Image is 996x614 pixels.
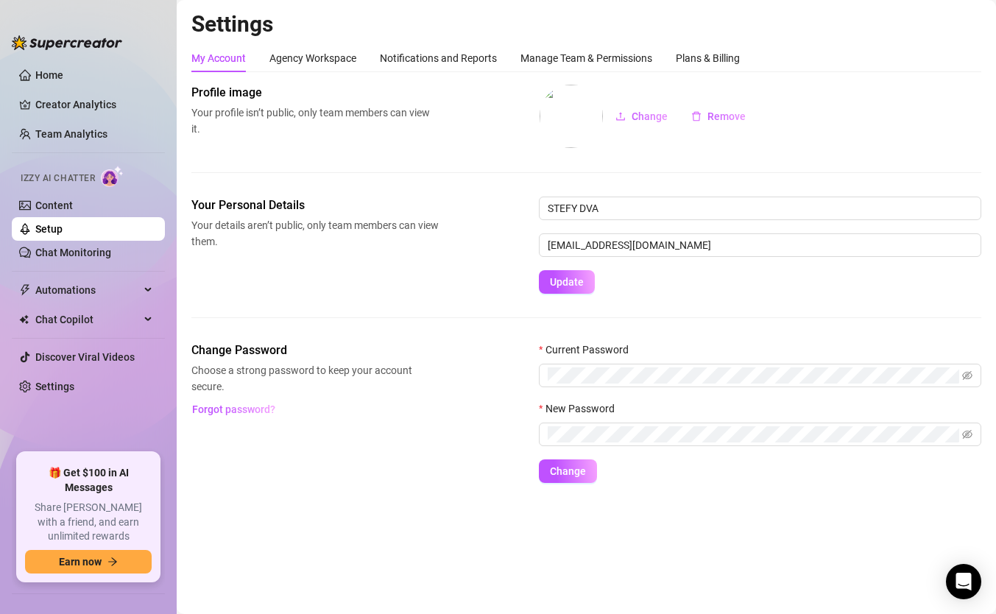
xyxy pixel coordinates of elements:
img: profilePics%2Fqht6QgC3YSM5nHrYR1G2uRKaphB3.jpeg [540,85,603,148]
span: Izzy AI Chatter [21,172,95,186]
span: Your details aren’t public, only team members can view them. [191,217,439,250]
span: Your profile isn’t public, only team members can view it. [191,105,439,137]
span: eye-invisible [962,429,972,440]
button: Remove [679,105,757,128]
span: delete [691,111,702,121]
button: Earn nowarrow-right [25,550,152,574]
div: Notifications and Reports [380,50,497,66]
span: Remove [707,110,746,122]
a: Setup [35,223,63,235]
input: Enter new email [539,233,981,257]
span: Your Personal Details [191,197,439,214]
a: Team Analytics [35,128,107,140]
a: Home [35,69,63,81]
span: 🎁 Get $100 in AI Messages [25,466,152,495]
div: Open Intercom Messenger [946,564,981,599]
div: Plans & Billing [676,50,740,66]
span: Update [550,276,584,288]
span: Automations [35,278,140,302]
a: Settings [35,381,74,392]
a: Content [35,200,73,211]
span: Profile image [191,84,439,102]
button: Update [539,270,595,294]
h2: Settings [191,10,981,38]
label: New Password [539,400,624,417]
span: thunderbolt [19,284,31,296]
img: Chat Copilot [19,314,29,325]
span: eye-invisible [962,370,972,381]
span: Change Password [191,342,439,359]
span: Change [550,465,586,477]
a: Creator Analytics [35,93,153,116]
div: Manage Team & Permissions [520,50,652,66]
a: Chat Monitoring [35,247,111,258]
span: arrow-right [107,557,118,567]
button: Change [604,105,679,128]
div: My Account [191,50,246,66]
a: Discover Viral Videos [35,351,135,363]
span: Earn now [59,556,102,568]
input: Current Password [548,367,959,384]
div: Agency Workspace [269,50,356,66]
label: Current Password [539,342,638,358]
button: Change [539,459,597,483]
span: Forgot password? [192,403,275,415]
input: Enter name [539,197,981,220]
span: Chat Copilot [35,308,140,331]
span: Choose a strong password to keep your account secure. [191,362,439,395]
img: logo-BBDzfeDw.svg [12,35,122,50]
button: Forgot password? [191,398,275,421]
img: AI Chatter [101,166,124,187]
span: Change [632,110,668,122]
span: upload [615,111,626,121]
input: New Password [548,426,959,442]
span: Share [PERSON_NAME] with a friend, and earn unlimited rewards [25,501,152,544]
